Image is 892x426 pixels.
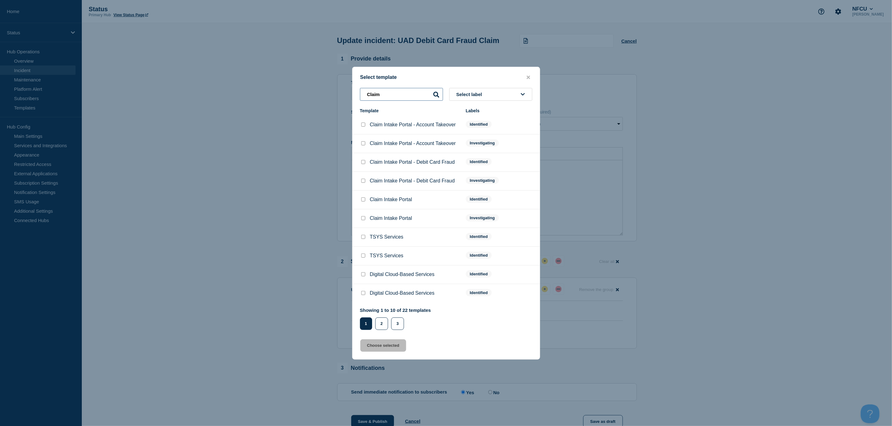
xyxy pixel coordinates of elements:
[466,233,492,240] span: Identified
[360,317,372,330] button: 1
[370,290,435,296] p: Digital Cloud-Based Services
[361,197,365,201] input: Claim Intake Portal checkbox
[370,253,404,259] p: TSYS Services
[466,196,492,203] span: Identified
[370,272,435,277] p: Digital Cloud-Based Services
[375,317,388,330] button: 2
[466,289,492,296] span: Identified
[466,158,492,165] span: Identified
[370,141,456,146] p: Claim Intake Portal - Account Takeover
[361,179,365,183] input: Claim Intake Portal - Debit Card Fraud checkbox
[525,75,532,80] button: close button
[370,159,455,165] p: Claim Intake Portal - Debit Card Fraud
[361,160,365,164] input: Claim Intake Portal - Debit Card Fraud checkbox
[361,272,365,276] input: Digital Cloud-Based Services checkbox
[466,214,499,221] span: Investigating
[361,216,365,220] input: Claim Intake Portal checkbox
[352,75,540,80] div: Select template
[449,88,532,101] button: Select label
[360,307,431,313] p: Showing 1 to 10 of 22 templates
[456,92,485,97] span: Select label
[370,197,412,202] p: Claim Intake Portal
[370,215,412,221] p: Claim Intake Portal
[466,139,499,147] span: Investigating
[466,270,492,278] span: Identified
[361,291,365,295] input: Digital Cloud-Based Services checkbox
[466,177,499,184] span: Investigating
[360,339,406,352] button: Choose selected
[361,254,365,258] input: TSYS Services checkbox
[466,252,492,259] span: Identified
[370,178,455,184] p: Claim Intake Portal - Debit Card Fraud
[466,121,492,128] span: Identified
[361,235,365,239] input: TSYS Services checkbox
[370,234,404,240] p: TSYS Services
[370,122,456,128] p: Claim Intake Portal - Account Takeover
[360,88,443,101] input: Search templates & labels
[361,141,365,145] input: Claim Intake Portal - Account Takeover checkbox
[466,108,532,113] div: Labels
[360,108,460,113] div: Template
[361,123,365,127] input: Claim Intake Portal - Account Takeover checkbox
[391,317,404,330] button: 3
